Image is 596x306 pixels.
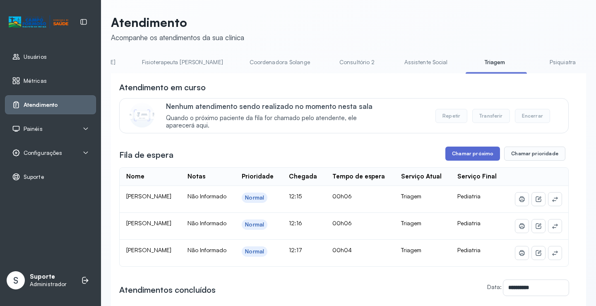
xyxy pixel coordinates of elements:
span: 12:16 [289,219,302,226]
span: Pediatria [457,193,481,200]
button: Chamar prioridade [504,147,565,161]
div: Triagem [401,246,444,254]
a: Coordenadora Solange [241,55,318,69]
div: Normal [245,194,264,201]
button: Transferir [472,109,510,123]
a: Psiquiatra [534,55,591,69]
span: Painéis [24,125,43,133]
p: Nenhum atendimento sendo realizado no momento nesta sala [166,102,385,111]
button: Encerrar [515,109,550,123]
div: Serviço Final [457,173,497,181]
span: [PERSON_NAME] [126,246,171,253]
span: Pediatria [457,246,481,253]
span: Pediatria [457,219,481,226]
h3: Atendimentos concluídos [119,284,216,296]
img: Imagem de CalloutCard [130,103,154,128]
a: Consultório 2 [328,55,386,69]
div: Serviço Atual [401,173,442,181]
span: Quando o próximo paciente da fila for chamado pelo atendente, ele aparecerá aqui. [166,114,385,130]
div: Normal [245,221,264,228]
h3: Atendimento em curso [119,82,206,93]
div: Acompanhe os atendimentos da sua clínica [111,33,244,42]
span: 00h04 [332,246,352,253]
label: Data: [487,283,502,290]
span: 12:17 [289,246,302,253]
div: Normal [245,248,264,255]
span: Não Informado [187,219,226,226]
a: Usuários [12,53,89,61]
div: Triagem [401,219,444,227]
span: Suporte [24,173,44,181]
div: Tempo de espera [332,173,385,181]
div: Nome [126,173,144,181]
a: Atendimento [12,101,89,109]
span: 12:15 [289,193,302,200]
span: Atendimento [24,101,58,108]
a: Assistente Social [396,55,456,69]
div: Notas [187,173,205,181]
span: 00h06 [332,193,352,200]
img: Logotipo do estabelecimento [9,15,68,29]
span: Métricas [24,77,47,84]
button: Repetir [435,109,467,123]
span: Configurações [24,149,62,157]
a: Triagem [466,55,524,69]
span: [PERSON_NAME] [126,219,171,226]
div: Prioridade [242,173,274,181]
div: Chegada [289,173,317,181]
a: Fisioterapeuta [PERSON_NAME] [134,55,231,69]
div: Triagem [401,193,444,200]
span: 00h06 [332,219,352,226]
span: Não Informado [187,246,226,253]
h3: Fila de espera [119,149,173,161]
p: Administrador [30,281,67,288]
span: Não Informado [187,193,226,200]
p: Atendimento [111,15,244,30]
span: [PERSON_NAME] [126,193,171,200]
span: Usuários [24,53,47,60]
p: Suporte [30,273,67,281]
button: Chamar próximo [445,147,500,161]
a: Métricas [12,77,89,85]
